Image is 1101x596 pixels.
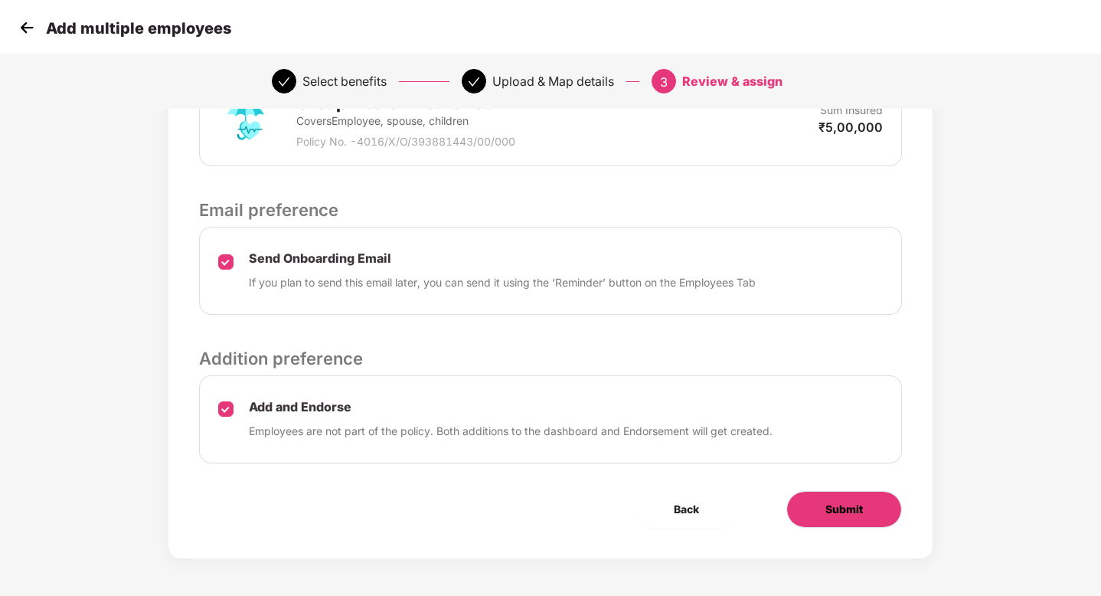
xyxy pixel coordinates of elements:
p: ₹5,00,000 [818,119,883,136]
p: Employees are not part of the policy. Both additions to the dashboard and Endorsement will get cr... [249,423,773,440]
p: Email preference [199,197,903,223]
img: svg+xml;base64,PHN2ZyB4bWxucz0iaHR0cDovL3d3dy53My5vcmcvMjAwMC9zdmciIHdpZHRoPSI3MiIgaGVpZ2h0PSI3Mi... [218,93,273,148]
span: Back [674,501,699,518]
p: Sum Insured [820,102,883,119]
img: svg+xml;base64,PHN2ZyB4bWxucz0iaHR0cDovL3d3dy53My5vcmcvMjAwMC9zdmciIHdpZHRoPSIzMCIgaGVpZ2h0PSIzMC... [15,16,38,39]
p: Policy No. - 4016/X/O/393881443/00/000 [296,133,515,150]
p: Addition preference [199,345,903,372]
span: Submit [825,501,863,518]
div: Upload & Map details [492,69,614,93]
span: 3 [660,74,668,90]
p: If you plan to send this email later, you can send it using the ‘Reminder’ button on the Employee... [249,274,756,291]
p: Add and Endorse [249,399,773,415]
p: Send Onboarding Email [249,251,756,267]
button: Back [635,491,737,528]
div: Review & assign [682,69,782,93]
span: check [468,76,480,88]
button: Submit [786,491,902,528]
span: check [278,76,290,88]
p: Covers Employee, spouse, children [296,113,515,129]
p: Add multiple employees [46,19,231,38]
div: Select benefits [302,69,387,93]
